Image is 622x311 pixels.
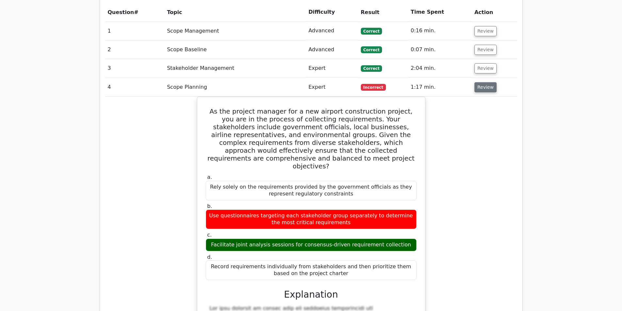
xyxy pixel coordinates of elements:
button: Review [474,63,497,73]
h5: As the project manager for a new airport construction project, you are in the process of collecti... [205,107,417,170]
span: a. [207,174,212,180]
span: Correct [361,28,382,34]
th: Topic [164,3,306,22]
td: Expert [306,59,358,78]
th: Result [358,3,408,22]
h3: Explanation [210,289,413,300]
td: Expert [306,78,358,97]
div: Facilitate joint analysis sessions for consensus-driven requirement collection [206,239,417,251]
div: Rely solely on the requirements provided by the government officials as they represent regulatory... [206,181,417,200]
td: 0:07 min. [408,40,472,59]
th: Time Spent [408,3,472,22]
span: Correct [361,65,382,72]
td: Stakeholder Management [164,59,306,78]
span: Correct [361,46,382,53]
td: 2:04 min. [408,59,472,78]
span: c. [207,232,212,238]
td: 1:17 min. [408,78,472,97]
th: Difficulty [306,3,358,22]
span: d. [207,254,212,260]
td: Scope Management [164,22,306,40]
td: Scope Planning [164,78,306,97]
button: Review [474,26,497,36]
td: 3 [105,59,165,78]
button: Review [474,82,497,92]
td: 1 [105,22,165,40]
div: Record requirements individually from stakeholders and then prioritize them based on the project ... [206,260,417,280]
span: Question [108,9,134,15]
th: Action [472,3,517,22]
td: Advanced [306,22,358,40]
th: # [105,3,165,22]
td: 0:16 min. [408,22,472,40]
td: Scope Baseline [164,40,306,59]
td: 4 [105,78,165,97]
td: Advanced [306,40,358,59]
td: 2 [105,40,165,59]
button: Review [474,45,497,55]
div: Use questionnaires targeting each stakeholder group separately to determine the most critical req... [206,210,417,229]
span: b. [207,203,212,209]
span: Incorrect [361,84,386,90]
